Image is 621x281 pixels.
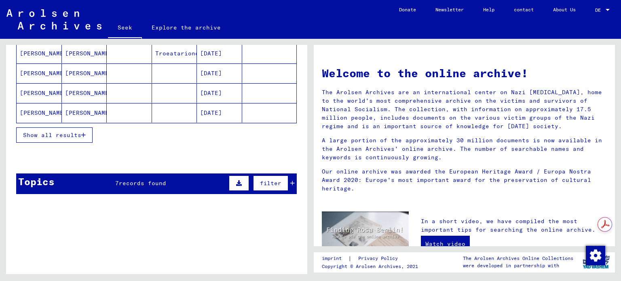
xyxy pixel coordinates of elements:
font: Help [483,6,494,13]
font: [PERSON_NAME] [20,89,67,97]
a: Seek [108,18,142,39]
a: Explore the archive [142,18,230,37]
font: Show all results [23,131,81,139]
font: | [348,255,352,262]
font: In a short video, we have compiled the most important tips for searching the online archive. [421,218,596,233]
font: [DATE] [200,109,222,116]
img: Arolsen_neg.svg [6,9,101,30]
font: [DATE] [200,50,222,57]
button: filter [253,175,288,191]
img: yv_logo.png [581,252,611,272]
font: [PERSON_NAME] [65,109,112,116]
button: Show all results [16,127,93,143]
font: Copyright © Arolsen Archives, 2021 [322,263,418,269]
a: imprint [322,254,348,263]
font: contact [514,6,534,13]
font: The Arolsen Archives Online Collections [463,255,573,261]
img: Change consent [586,246,605,265]
font: [PERSON_NAME] [20,70,67,77]
font: were developed in partnership with [463,262,559,268]
font: Explore the archive [152,24,221,31]
font: filter [260,180,281,187]
font: records found [119,180,166,187]
font: [DATE] [200,70,222,77]
font: Topics [18,175,55,188]
a: Watch video [421,236,470,252]
font: [PERSON_NAME] [20,50,67,57]
font: imprint [322,255,342,261]
font: Privacy Policy [358,255,398,261]
font: Watch video [425,240,465,247]
font: About Us [553,6,576,13]
font: The Arolsen Archives are an international center on Nazi [MEDICAL_DATA], home to the world's most... [322,89,602,130]
div: Change consent [585,245,605,265]
font: 7 [115,180,119,187]
font: [PERSON_NAME] [65,70,112,77]
font: [PERSON_NAME] [65,89,112,97]
img: video.jpg [322,211,409,259]
font: A large portion of the approximately 30 million documents is now available in the Arolsen Archive... [322,137,602,161]
font: Newsletter [435,6,464,13]
font: DE [595,7,601,13]
font: Seek [118,24,132,31]
font: Troeatarionoster [155,50,213,57]
font: [DATE] [200,89,222,97]
font: Donate [399,6,416,13]
font: Welcome to the online archive! [322,66,528,80]
font: Our online archive was awarded the European Heritage Award / Europa Nostra Award 2020: Europe's m... [322,168,591,192]
font: [PERSON_NAME] [65,50,112,57]
a: Privacy Policy [352,254,408,263]
font: [PERSON_NAME] [20,109,67,116]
